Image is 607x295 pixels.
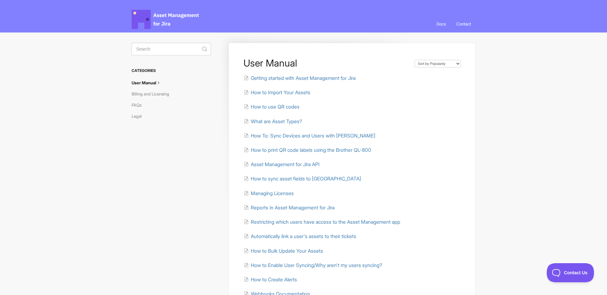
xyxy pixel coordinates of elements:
a: How To: Sync Devices and Users with [PERSON_NAME] [244,133,375,139]
span: How to Bulk Update Your Assets [251,248,323,254]
a: How to print QR code labels using the Brother QL-800 [244,147,371,153]
span: Getting started with Asset Management for Jira [251,75,356,81]
span: Automatically link a user's assets to their tickets [251,233,356,239]
a: Getting started with Asset Management for Jira [244,75,356,81]
span: Asset Management for Jira Docs [132,10,200,29]
a: How to Import Your Assets [244,89,310,95]
a: Asset Management for Jira API [244,161,320,167]
a: User Manual [132,78,167,88]
span: What are Asset Types? [251,118,302,124]
a: How to sync asset fields to [GEOGRAPHIC_DATA] [244,176,361,182]
a: FAQs [132,100,146,110]
span: How To: Sync Devices and Users with [PERSON_NAME] [251,133,375,139]
span: Managing Licenses [251,190,294,196]
a: Managing Licenses [244,190,294,196]
a: Restricting which users have access to the Asset Management app [244,219,400,225]
span: How to use QR codes [251,104,300,110]
span: How to sync asset fields to [GEOGRAPHIC_DATA] [251,176,361,182]
a: Reports in Asset Management for Jira [244,205,335,211]
a: What are Asset Types? [244,118,302,124]
span: How to Create Alerts [251,277,297,283]
iframe: Toggle Customer Support [547,263,594,282]
a: Billing and Licensing [132,89,174,99]
span: How to Import Your Assets [251,89,310,95]
a: How to Create Alerts [244,277,297,283]
a: How to Bulk Update Your Assets [244,248,323,254]
span: Asset Management for Jira API [251,161,320,167]
span: Restricting which users have access to the Asset Management app [251,219,400,225]
a: Automatically link a user's assets to their tickets [244,233,356,239]
a: Contact [452,15,476,32]
h3: Categories [132,65,211,76]
a: How to Enable User Syncing/Why aren't my users syncing? [244,262,382,268]
input: Search [132,43,211,55]
span: How to print QR code labels using the Brother QL-800 [251,147,371,153]
h1: User Manual [243,57,408,69]
select: Page reloads on selection [415,60,461,67]
a: How to use QR codes [244,104,300,110]
a: Docs [432,15,451,32]
a: Legal [132,111,147,121]
span: Reports in Asset Management for Jira [251,205,335,211]
span: How to Enable User Syncing/Why aren't my users syncing? [251,262,382,268]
